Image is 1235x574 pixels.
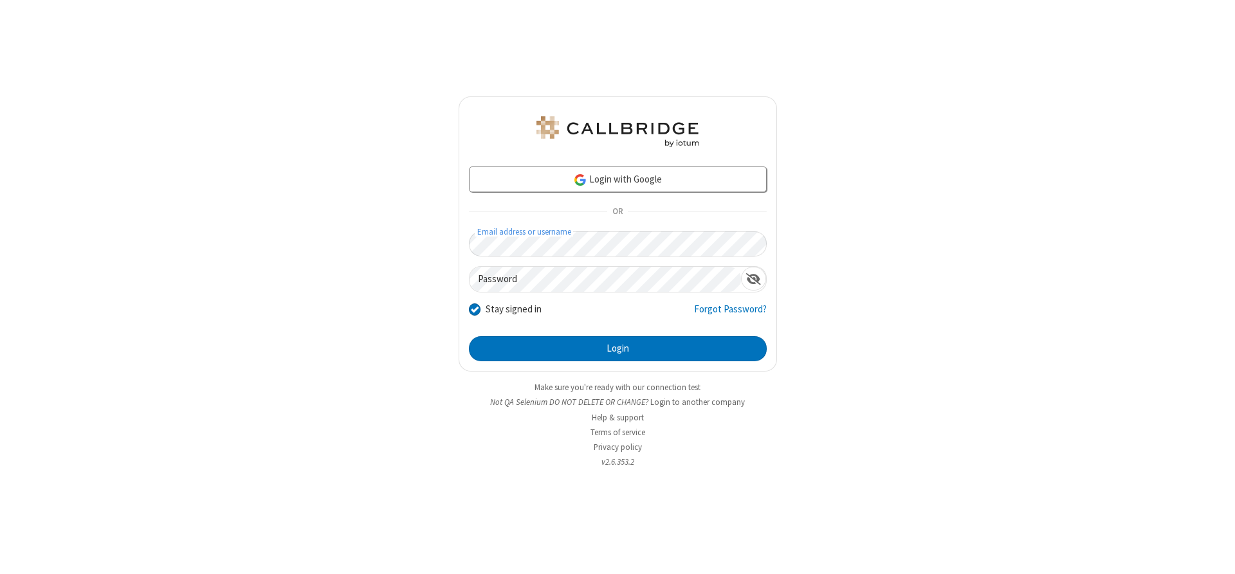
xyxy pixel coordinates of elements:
[469,231,767,256] input: Email address or username
[650,396,745,408] button: Login to another company
[592,412,644,423] a: Help & support
[470,267,741,292] input: Password
[469,336,767,362] button: Login
[694,302,767,327] a: Forgot Password?
[573,173,587,187] img: google-icon.png
[607,203,628,221] span: OR
[486,302,542,317] label: Stay signed in
[459,456,777,468] li: v2.6.353.2
[535,382,700,393] a: Make sure you're ready with our connection test
[590,427,645,438] a: Terms of service
[534,116,701,147] img: QA Selenium DO NOT DELETE OR CHANGE
[741,267,766,291] div: Show password
[594,442,642,453] a: Privacy policy
[459,396,777,408] li: Not QA Selenium DO NOT DELETE OR CHANGE?
[469,166,767,192] a: Login with Google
